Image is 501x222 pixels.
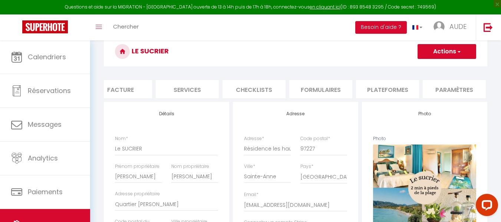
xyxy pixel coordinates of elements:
[244,163,255,170] label: Ville
[171,163,209,170] label: Nom propriétaire
[373,111,476,116] h4: Photo
[244,111,347,116] h4: Adresse
[244,135,264,142] label: Adresse
[407,182,442,193] button: Supprimer
[89,80,152,98] li: Facture
[418,44,476,59] button: Actions
[28,120,62,129] span: Messages
[115,163,159,170] label: Prénom propriétaire
[115,190,160,198] label: Adresse propriétaire
[156,80,219,98] li: Services
[484,23,493,32] img: logout
[356,80,419,98] li: Plateformes
[289,80,352,98] li: Formulaires
[28,86,71,95] span: Réservations
[28,153,58,163] span: Analytics
[373,135,386,142] label: Photo
[223,80,286,98] li: Checklists
[28,187,63,196] span: Paiements
[423,80,486,98] li: Paramètres
[470,191,501,222] iframe: LiveChat chat widget
[28,52,66,62] span: Calendriers
[310,4,340,10] a: en cliquant ici
[300,163,313,170] label: Pays
[104,37,487,66] h3: Le SUCRIER
[355,21,407,34] button: Besoin d'aide ?
[108,14,144,40] a: Chercher
[113,23,139,30] span: Chercher
[449,22,467,31] span: AUDE
[300,135,330,142] label: Code postal
[115,135,128,142] label: Nom
[244,191,258,198] label: Email
[22,20,68,33] img: Super Booking
[115,111,218,116] h4: Détails
[428,14,476,40] a: ... AUDE
[434,21,445,32] img: ...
